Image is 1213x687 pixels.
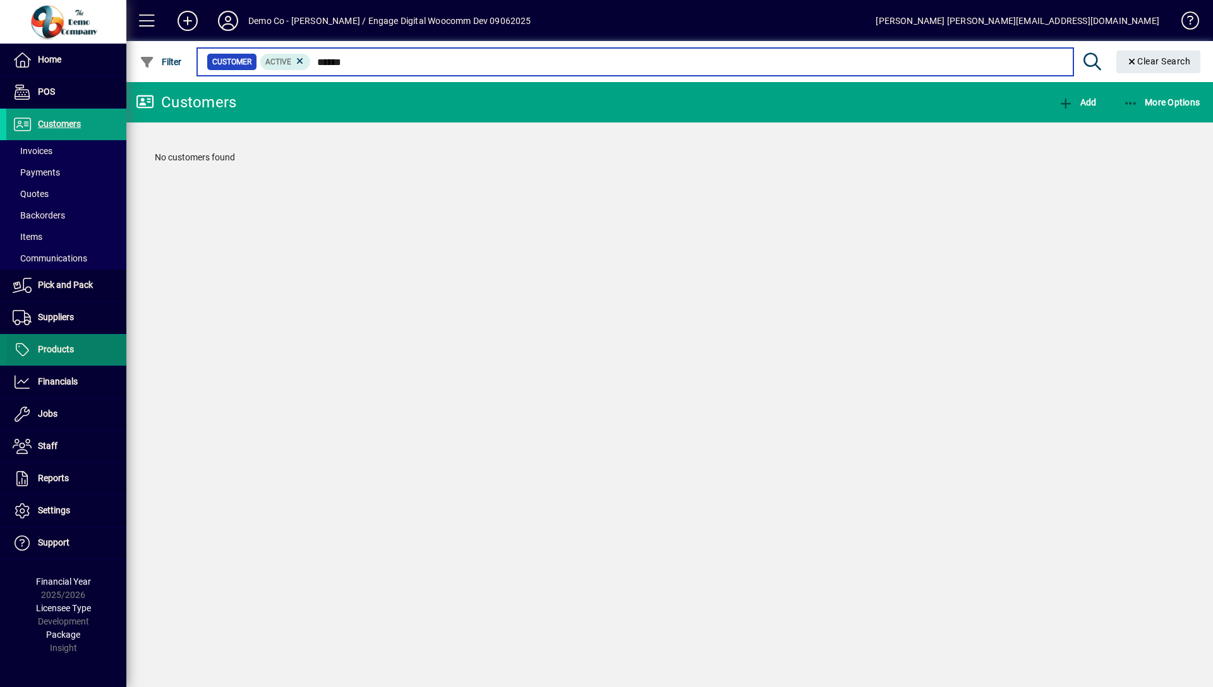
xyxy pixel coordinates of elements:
span: Staff [38,441,57,451]
a: POS [6,76,126,108]
a: Financials [6,366,126,398]
div: Customers [136,92,236,112]
span: Products [38,344,74,354]
a: Invoices [6,140,126,162]
a: Staff [6,431,126,462]
button: More Options [1120,91,1204,114]
div: No customers found [142,138,1197,177]
a: Reports [6,463,126,494]
span: Communications [13,253,87,263]
span: Licensee Type [36,603,91,613]
a: Home [6,44,126,76]
mat-chip: Activation Status: Active [260,54,311,70]
a: Payments [6,162,126,183]
a: Settings [6,495,126,527]
span: Active [265,57,291,66]
button: Clear [1116,51,1201,73]
span: Customer [212,56,251,68]
span: Pick and Pack [38,280,93,290]
span: Customers [38,119,81,129]
button: Add [1055,91,1099,114]
span: Jobs [38,409,57,419]
a: Support [6,527,126,559]
a: Backorders [6,205,126,226]
span: Backorders [13,210,65,220]
span: Payments [13,167,60,177]
span: Invoices [13,146,52,156]
button: Add [167,9,208,32]
span: Items [13,232,42,242]
span: Financials [38,376,78,386]
button: Filter [136,51,185,73]
span: Quotes [13,189,49,199]
button: Profile [208,9,248,32]
a: Suppliers [6,302,126,333]
span: Package [46,630,80,640]
span: Clear Search [1126,56,1191,66]
a: Jobs [6,398,126,430]
span: Suppliers [38,312,74,322]
a: Quotes [6,183,126,205]
span: Support [38,537,69,547]
span: Settings [38,505,70,515]
a: Items [6,226,126,248]
div: Demo Co - [PERSON_NAME] / Engage Digital Woocomm Dev 09062025 [248,11,531,31]
a: Knowledge Base [1172,3,1197,44]
div: [PERSON_NAME] [PERSON_NAME][EMAIL_ADDRESS][DOMAIN_NAME] [876,11,1159,31]
span: Reports [38,473,69,483]
span: Home [38,54,61,64]
a: Products [6,334,126,366]
span: POS [38,87,55,97]
a: Pick and Pack [6,270,126,301]
span: Financial Year [36,576,91,587]
a: Communications [6,248,126,269]
span: Add [1058,97,1096,107]
span: Filter [140,57,182,67]
span: More Options [1123,97,1200,107]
